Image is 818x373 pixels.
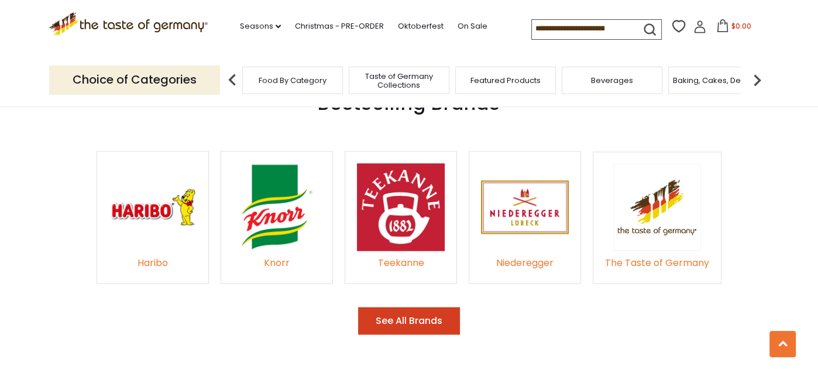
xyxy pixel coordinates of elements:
[352,72,446,89] a: Taste of Germany Collections
[673,76,764,85] a: Baking, Cakes, Desserts
[233,163,321,251] img: Knorr
[221,68,244,92] img: previous arrow
[605,255,709,271] div: The Taste of Germany
[731,21,751,31] span: $0.00
[481,163,569,251] img: Niederegger
[259,76,326,85] a: Food By Category
[49,65,220,94] p: Choice of Categories
[357,255,445,271] div: Teekanne
[240,20,281,33] a: Seasons
[613,164,701,251] img: The Taste of Germany
[458,20,487,33] a: On Sale
[357,163,445,251] img: Teekanne
[745,68,769,92] img: next arrow
[398,20,444,33] a: Oktoberfest
[233,255,321,271] div: Knorr
[591,76,633,85] a: Beverages
[109,163,197,251] img: Haribo
[295,20,384,33] a: Christmas - PRE-ORDER
[470,76,541,85] a: Featured Products
[605,241,709,271] a: The Taste of Germany
[109,241,197,271] a: Haribo
[357,241,445,271] a: Teekanne
[709,19,758,37] button: $0.00
[358,307,460,334] button: See All Brands
[109,255,197,271] div: Haribo
[233,241,321,271] a: Knorr
[481,255,569,271] div: Niederegger
[481,241,569,271] a: Niederegger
